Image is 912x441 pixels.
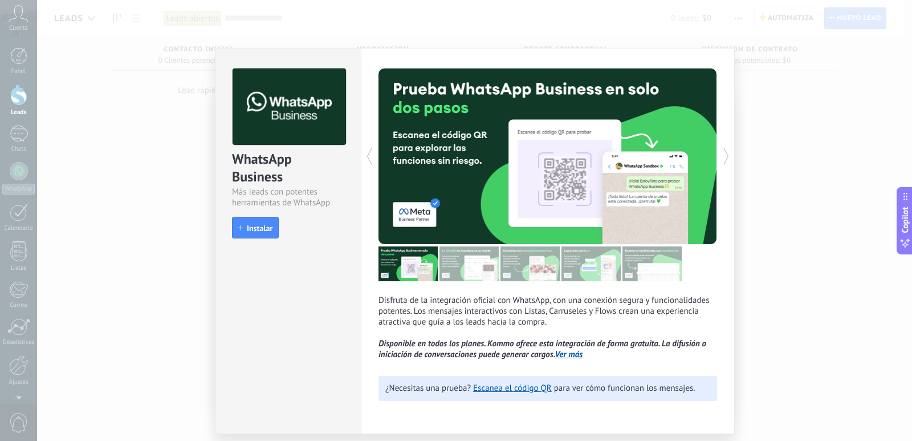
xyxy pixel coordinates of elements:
[232,187,344,208] div: Más leads con potentes herramientas de WhatsApp
[439,246,499,281] img: tour_image_cc27419dad425b0ae96c2716632553fa.png
[378,338,706,360] i: Disponible en todos los planes. Kommo ofrece esta integración de forma gratuita. La difusión o in...
[473,383,552,394] a: Escanea el código QR
[555,349,583,360] a: Ver más
[232,150,344,187] div: WhatsApp Business
[232,217,279,238] button: Instalar
[500,246,560,281] img: tour_image_1009fe39f4f058b759f0df5a2b7f6f06.png
[247,224,272,232] span: Instalar
[233,68,346,145] img: logo_main.png
[554,383,695,394] span: para ver cómo funcionan los mensajes.
[561,246,621,281] img: tour_image_62c9952fc9cf984da8d1d2aa2c453724.png
[385,383,471,394] span: ¿Necesitas una prueba?
[378,246,438,281] img: tour_image_7a4924cebc22ed9e3259523e50fe4fd6.png
[622,246,682,281] img: tour_image_cc377002d0016b7ebaeb4dbe65cb2175.png
[378,295,717,360] p: Disfruta de la integración oficial con WhatsApp, con una conexión segura y funcionalidades potent...
[899,207,911,233] span: Copilot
